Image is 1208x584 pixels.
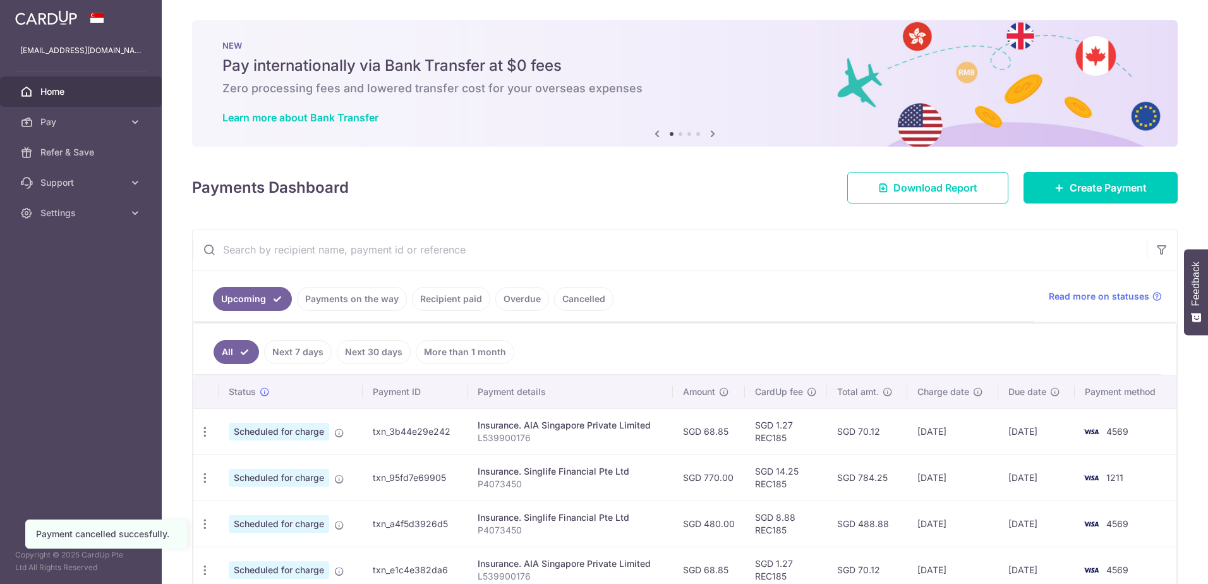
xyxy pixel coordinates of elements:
a: Create Payment [1024,172,1178,204]
td: [DATE] [998,454,1075,501]
td: SGD 68.85 [673,408,745,454]
p: L539900176 [478,570,662,583]
th: Payment details [468,375,672,408]
h5: Pay internationally via Bank Transfer at $0 fees [222,56,1147,76]
span: Download Report [893,180,977,195]
p: L539900176 [478,432,662,444]
td: SGD 784.25 [827,454,907,501]
span: Settings [40,207,124,219]
span: Total amt. [837,386,879,398]
a: Next 30 days [337,340,411,364]
p: P4073450 [478,524,662,537]
a: All [214,340,259,364]
span: 4569 [1106,426,1128,437]
img: Bank Card [1078,470,1104,485]
td: [DATE] [907,501,998,547]
td: SGD 770.00 [673,454,745,501]
span: Due date [1008,386,1046,398]
input: Search by recipient name, payment id or reference [193,229,1147,270]
td: txn_95fd7e69905 [363,454,468,501]
div: Insurance. Singlife Financial Pte Ltd [478,465,662,478]
td: [DATE] [998,408,1075,454]
th: Payment method [1075,375,1176,408]
a: Learn more about Bank Transfer [222,111,378,124]
p: NEW [222,40,1147,51]
span: Feedback [1190,262,1202,306]
a: Next 7 days [264,340,332,364]
span: Pay [40,116,124,128]
div: Insurance. Singlife Financial Pte Ltd [478,511,662,524]
span: Home [40,85,124,98]
td: txn_a4f5d3926d5 [363,501,468,547]
span: Scheduled for charge [229,423,329,441]
span: 4569 [1106,518,1128,529]
span: 4569 [1106,564,1128,575]
td: txn_3b44e29e242 [363,408,468,454]
td: [DATE] [998,501,1075,547]
a: More than 1 month [416,340,514,364]
a: Read more on statuses [1049,290,1162,303]
span: Scheduled for charge [229,561,329,579]
span: Amount [683,386,715,398]
a: Payments on the way [297,287,407,311]
span: 1211 [1106,472,1123,483]
a: Overdue [495,287,549,311]
td: SGD 70.12 [827,408,907,454]
td: [DATE] [907,454,998,501]
img: Bank Card [1078,424,1104,439]
img: CardUp [15,10,77,25]
a: Recipient paid [412,287,490,311]
span: Charge date [917,386,969,398]
span: Read more on statuses [1049,290,1149,303]
button: Feedback - Show survey [1184,249,1208,335]
span: Scheduled for charge [229,469,329,487]
img: Bank transfer banner [192,20,1178,147]
a: Download Report [847,172,1008,204]
img: Bank Card [1078,563,1104,578]
h4: Payments Dashboard [192,176,349,199]
span: Refer & Save [40,146,124,159]
a: Cancelled [554,287,613,311]
td: SGD 14.25 REC185 [745,454,827,501]
td: SGD 1.27 REC185 [745,408,827,454]
p: [EMAIL_ADDRESS][DOMAIN_NAME] [20,44,142,57]
span: Create Payment [1070,180,1147,195]
p: P4073450 [478,478,662,490]
span: CardUp fee [755,386,803,398]
td: SGD 488.88 [827,501,907,547]
h6: Zero processing fees and lowered transfer cost for your overseas expenses [222,81,1147,96]
td: [DATE] [907,408,998,454]
a: Upcoming [213,287,292,311]
span: Support [40,176,124,189]
div: Payment cancelled succesfully. [36,528,176,540]
div: Insurance. AIA Singapore Private Limited [478,557,662,570]
img: Bank Card [1078,516,1104,532]
th: Payment ID [363,375,468,408]
td: SGD 8.88 REC185 [745,501,827,547]
span: Status [229,386,256,398]
div: Insurance. AIA Singapore Private Limited [478,419,662,432]
span: Scheduled for charge [229,515,329,533]
td: SGD 480.00 [673,501,745,547]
